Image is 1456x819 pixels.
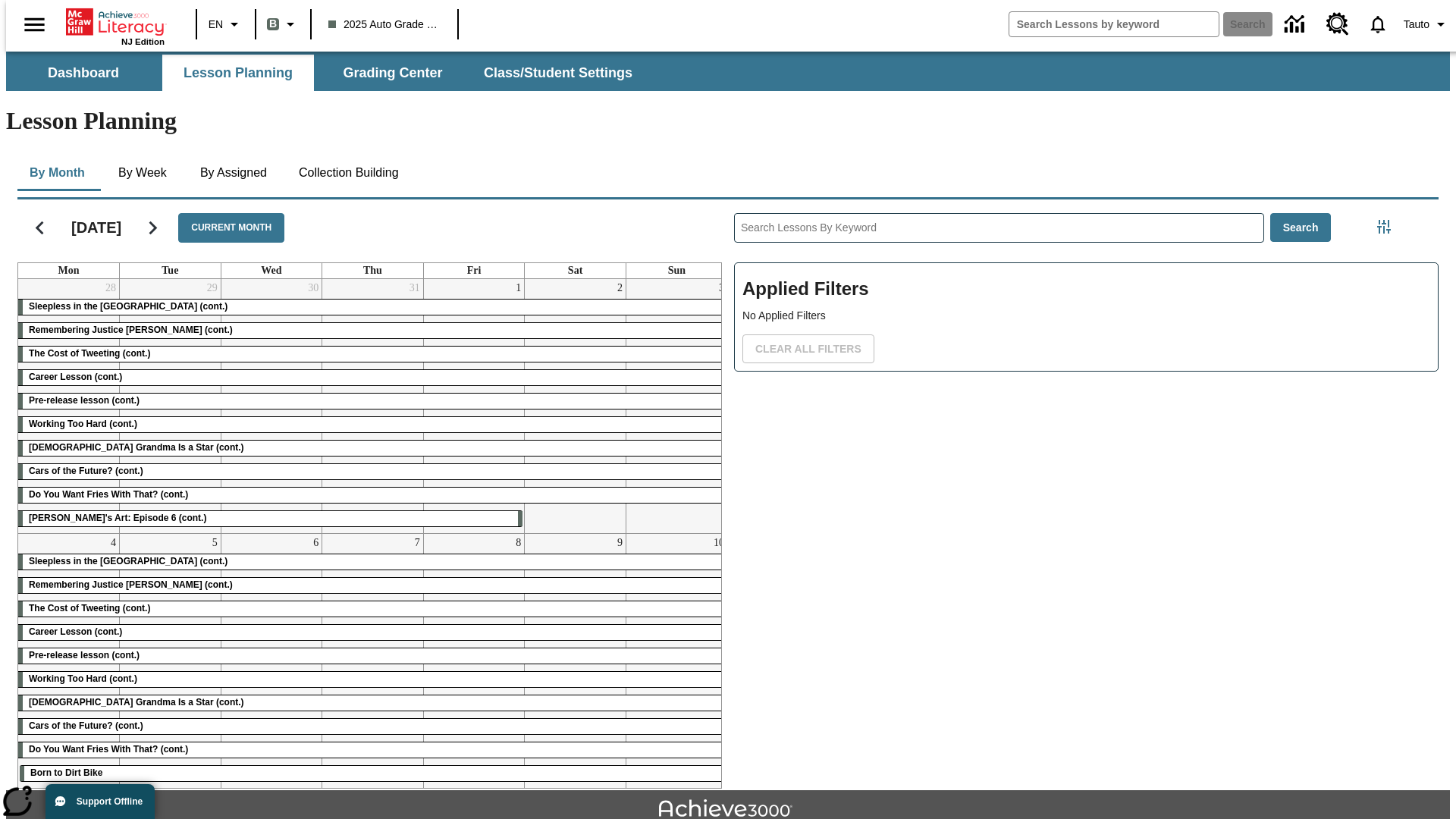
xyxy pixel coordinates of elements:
[1009,12,1219,36] input: search field
[29,513,206,523] span: Violet's Art: Episode 6 (cont.)
[360,263,385,278] a: Thursday
[464,263,485,278] a: Friday
[18,511,522,526] div: Violet's Art: Episode 6 (cont.)
[626,533,727,788] td: August 10, 2025
[269,14,277,33] span: B
[614,279,626,297] a: August 2, 2025
[317,55,469,91] button: Grading Center
[665,263,689,278] a: Sunday
[209,534,221,552] a: August 5, 2025
[29,419,137,429] span: Working Too Hard (cont.)
[18,625,727,640] div: Career Lesson (cont.)
[18,347,727,362] div: The Cost of Tweeting (cont.)
[735,214,1263,242] input: Search Lessons By Keyword
[105,155,180,191] button: By Week
[29,556,227,566] span: Sleepless in the Animal Kingdom (cont.)
[525,533,626,788] td: August 9, 2025
[29,650,140,661] span: Pre-release lesson (cont.)
[29,395,140,406] span: Pre-release lesson (cont.)
[472,55,645,91] button: Class/Student Settings
[29,720,143,731] span: Cars of the Future? (cont.)
[18,370,727,385] div: Career Lesson (cont.)
[45,784,155,819] button: Support Offline
[18,441,727,456] div: South Korean Grandma Is a Star (cont.)
[178,213,284,243] button: Current Month
[17,155,97,191] button: By Month
[322,533,424,788] td: August 7, 2025
[29,673,137,684] span: Working Too Hard (cont.)
[406,279,423,297] a: July 31, 2025
[18,464,727,479] div: Cars of the Future? (cont.)
[120,533,221,788] td: August 5, 2025
[18,323,727,338] div: Remembering Justice O'Connor (cont.)
[29,603,150,613] span: The Cost of Tweeting (cont.)
[287,155,411,191] button: Collection Building
[29,325,233,335] span: Remembering Justice O'Connor (cont.)
[322,279,424,534] td: July 31, 2025
[29,744,188,755] span: Do You Want Fries With That? (cont.)
[20,766,726,781] div: Born to Dirt Bike
[12,2,57,47] button: Open side menu
[29,697,244,708] span: South Korean Grandma Is a Star (cont.)
[18,601,727,617] div: The Cost of Tweeting (cont.)
[711,534,727,552] a: August 10, 2025
[55,263,83,278] a: Monday
[1317,4,1358,45] a: Resource Center, Will open in new tab
[6,107,1450,135] h1: Lesson Planning
[71,218,121,237] h2: [DATE]
[423,533,525,788] td: August 8, 2025
[29,489,188,500] span: Do You Want Fries With That? (cont.)
[158,263,181,278] a: Tuesday
[18,695,727,711] div: South Korean Grandma Is a Star (cont.)
[6,55,646,91] div: SubNavbar
[261,11,306,38] button: Boost Class color is gray green. Change class color
[29,626,122,637] span: Career Lesson (cont.)
[204,279,221,297] a: July 29, 2025
[29,579,233,590] span: Remembering Justice O'Connor (cont.)
[6,52,1450,91] div: SubNavbar
[716,279,727,297] a: August 3, 2025
[722,193,1439,789] div: Search
[133,209,172,247] button: Next
[423,279,525,534] td: August 1, 2025
[121,37,165,46] span: NJ Edition
[162,55,314,91] button: Lesson Planning
[202,11,250,38] button: Language: EN, Select a language
[18,279,120,534] td: July 28, 2025
[18,719,727,734] div: Cars of the Future? (cont.)
[108,534,119,552] a: August 4, 2025
[18,742,727,758] div: Do You Want Fries With That? (cont.)
[29,466,143,476] span: Cars of the Future? (cont.)
[525,279,626,534] td: August 2, 2025
[1270,213,1332,243] button: Search
[8,55,159,91] button: Dashboard
[742,308,1430,324] p: No Applied Filters
[29,348,150,359] span: The Cost of Tweeting (cont.)
[1404,17,1429,33] span: Tauto
[30,767,102,778] span: Born to Dirt Bike
[77,796,143,807] span: Support Offline
[310,534,322,552] a: August 6, 2025
[18,554,727,570] div: Sleepless in the Animal Kingdom (cont.)
[20,209,59,247] button: Previous
[18,488,727,503] div: Do You Want Fries With That? (cont.)
[18,417,727,432] div: Working Too Hard (cont.)
[614,534,626,552] a: August 9, 2025
[18,300,727,315] div: Sleepless in the Animal Kingdom (cont.)
[626,279,727,534] td: August 3, 2025
[102,279,119,297] a: July 28, 2025
[18,394,727,409] div: Pre-release lesson (cont.)
[5,193,722,789] div: Calendar
[734,262,1439,372] div: Applied Filters
[29,442,244,453] span: South Korean Grandma Is a Star (cont.)
[66,7,165,37] a: Home
[742,271,1430,308] h2: Applied Filters
[1358,5,1398,44] a: Notifications
[18,533,120,788] td: August 4, 2025
[513,279,524,297] a: August 1, 2025
[1398,11,1456,38] button: Profile/Settings
[188,155,279,191] button: By Assigned
[221,533,322,788] td: August 6, 2025
[209,17,223,33] span: EN
[328,17,441,33] span: 2025 Auto Grade 1 B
